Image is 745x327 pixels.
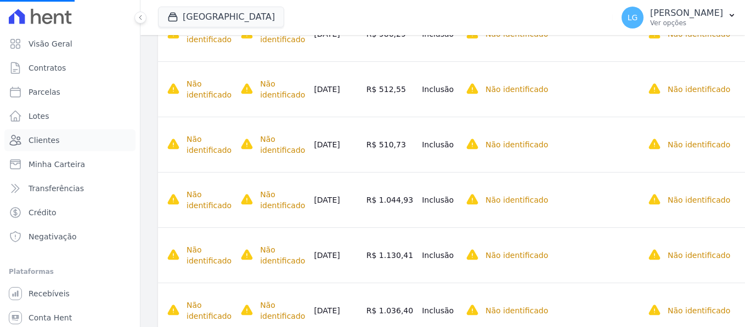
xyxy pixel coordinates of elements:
span: Lotes [29,111,49,122]
p: Não identificado [486,194,548,205]
p: Ver opções [650,19,723,27]
span: Negativação [29,231,77,242]
a: Contratos [4,57,136,79]
span: Conta Hent [29,312,72,323]
p: Não identificado [668,305,730,316]
td: [DATE] [309,61,362,117]
span: LG [628,14,638,21]
span: Crédito [29,207,57,218]
span: Transferências [29,183,84,194]
p: Não identificado [486,250,548,261]
span: Parcelas [29,87,60,97]
button: [GEOGRAPHIC_DATA] [158,7,284,27]
div: Plataformas [9,265,131,278]
p: Não identificado [668,250,730,261]
td: Inclusão [417,117,461,172]
p: Não identificado [187,244,232,266]
p: Não identificado [486,139,548,150]
a: Negativação [4,226,136,248]
span: Clientes [29,135,59,146]
span: Visão Geral [29,38,72,49]
td: Inclusão [417,172,461,227]
p: [PERSON_NAME] [650,8,723,19]
p: Não identificado [187,300,232,322]
p: Não identificado [668,139,730,150]
span: Minha Carteira [29,159,85,170]
p: Não identificado [668,84,730,95]
span: Contratos [29,62,66,73]
a: Visão Geral [4,33,136,55]
p: Não identificado [260,244,305,266]
p: Não identificado [486,305,548,316]
p: Não identificado [260,134,305,156]
a: Minha Carteira [4,153,136,175]
a: Parcelas [4,81,136,103]
a: Clientes [4,129,136,151]
td: [DATE] [309,227,362,283]
p: Não identificado [260,300,305,322]
td: R$ 510,73 [362,117,417,172]
td: R$ 1.044,93 [362,172,417,227]
p: Não identificado [668,194,730,205]
span: Recebíveis [29,288,70,299]
td: [DATE] [309,172,362,227]
td: [DATE] [309,117,362,172]
p: Não identificado [260,78,305,100]
a: Transferências [4,177,136,199]
p: Não identificado [486,84,548,95]
td: Inclusão [417,61,461,117]
p: Não identificado [260,189,305,211]
td: R$ 1.130,41 [362,227,417,283]
td: Inclusão [417,227,461,283]
p: Não identificado [187,189,232,211]
a: Crédito [4,202,136,223]
a: Recebíveis [4,283,136,305]
p: Não identificado [187,134,232,156]
a: Lotes [4,105,136,127]
p: Não identificado [187,78,232,100]
td: R$ 512,55 [362,61,417,117]
button: LG [PERSON_NAME] Ver opções [613,2,745,33]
